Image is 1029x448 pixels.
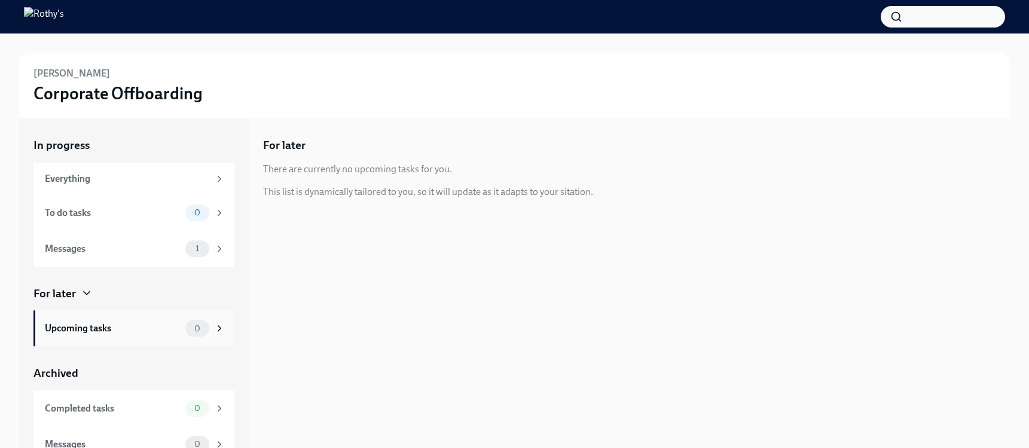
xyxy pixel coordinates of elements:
[45,242,181,255] div: Messages
[187,404,207,413] span: 0
[188,244,206,253] span: 1
[187,324,207,333] span: 0
[263,185,593,199] div: This list is dynamically tailored to you, so it will update as it adapts to your sitation.
[33,138,234,153] a: In progress
[45,402,181,415] div: Completed tasks
[33,286,234,301] a: For later
[33,231,234,267] a: Messages1
[263,163,452,176] div: There are currently no upcoming tasks for you.
[187,208,207,217] span: 0
[24,7,64,26] img: Rothy's
[45,322,181,335] div: Upcoming tasks
[33,83,203,104] h3: Corporate Offboarding
[33,310,234,346] a: Upcoming tasks0
[33,67,110,80] h6: [PERSON_NAME]
[263,138,306,153] h5: For later
[45,172,209,185] div: Everything
[33,391,234,426] a: Completed tasks0
[33,195,234,231] a: To do tasks0
[33,365,234,381] a: Archived
[33,163,234,195] a: Everything
[45,206,181,220] div: To do tasks
[33,286,76,301] div: For later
